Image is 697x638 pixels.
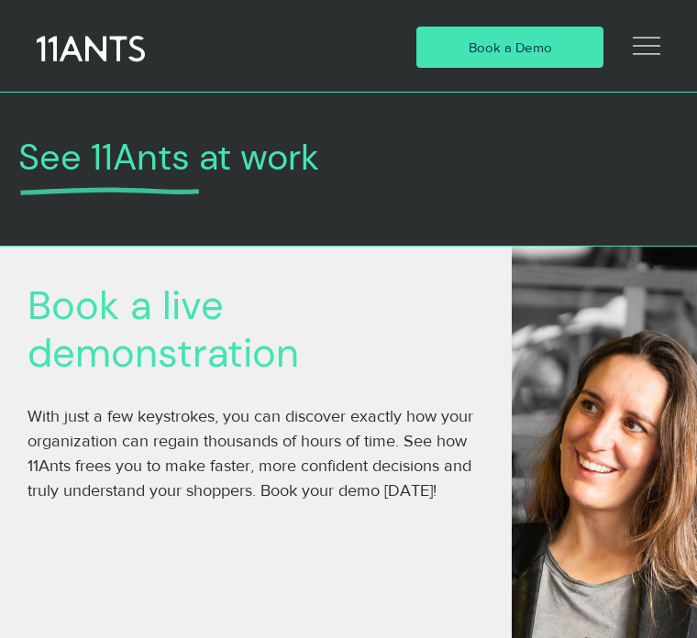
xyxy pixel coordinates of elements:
[18,134,319,181] span: See 11Ants at work
[28,404,484,503] p: With just a few keystrokes, you can discover exactly how your organization can regain thousands o...
[633,32,660,60] svg: Open Site Navigation
[28,281,484,377] h2: Book a live demonstration
[469,38,552,57] span: Book a Demo
[416,27,604,68] a: Book a Demo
